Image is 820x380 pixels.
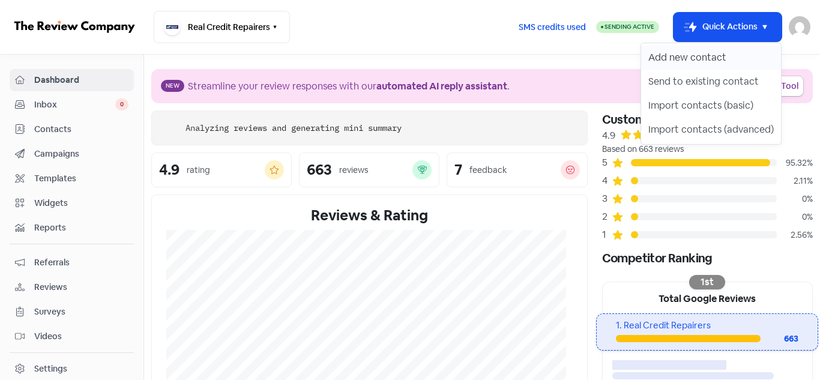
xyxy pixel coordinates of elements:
[641,94,781,118] button: Import contacts (basic)
[34,172,128,185] span: Templates
[185,122,402,134] div: Analyzing reviews and generating mini summary
[447,152,587,187] a: 7feedback
[674,13,782,41] button: Quick Actions
[10,167,134,190] a: Templates
[10,94,134,116] a: Inbox 0
[34,281,128,294] span: Reviews
[161,80,184,92] span: New
[339,164,368,176] div: reviews
[777,211,813,223] div: 0%
[34,256,128,269] span: Referrals
[761,333,798,345] div: 663
[777,157,813,169] div: 95.32%
[34,330,128,343] span: Videos
[10,276,134,298] a: Reviews
[187,164,210,176] div: rating
[34,222,128,234] span: Reports
[469,164,507,176] div: feedback
[777,193,813,205] div: 0%
[34,98,115,111] span: Inbox
[376,80,507,92] b: automated AI reply assistant
[10,192,134,214] a: Widgets
[115,98,128,110] span: 0
[34,306,128,318] span: Surveys
[604,23,654,31] span: Sending Active
[602,110,813,128] div: Customer Reviews
[508,20,596,32] a: SMS credits used
[299,152,439,187] a: 663reviews
[154,11,290,43] button: Real Credit Repairers
[602,249,813,267] div: Competitor Ranking
[602,128,615,143] div: 4.9
[641,46,781,70] button: Add new contact
[151,152,292,187] a: 4.9rating
[10,252,134,274] a: Referrals
[307,163,332,177] div: 663
[166,205,573,226] div: Reviews & Rating
[34,363,67,375] div: Settings
[10,69,134,91] a: Dashboard
[603,282,812,313] div: Total Google Reviews
[602,143,813,155] div: Based on 663 reviews
[188,79,510,94] div: Streamline your review responses with our .
[596,20,659,34] a: Sending Active
[519,21,586,34] span: SMS credits used
[454,163,462,177] div: 7
[10,358,134,380] a: Settings
[10,301,134,323] a: Surveys
[641,118,781,142] button: Import contacts (advanced)
[602,155,612,170] div: 5
[34,197,128,210] span: Widgets
[602,173,612,188] div: 4
[777,175,813,187] div: 2.11%
[10,325,134,348] a: Videos
[789,16,810,38] img: User
[602,228,612,242] div: 1
[602,192,612,206] div: 3
[10,118,134,140] a: Contacts
[34,148,128,160] span: Campaigns
[641,70,781,94] button: Send to existing contact
[602,210,612,224] div: 2
[616,319,798,333] div: 1. Real Credit Repairers
[34,74,128,86] span: Dashboard
[689,275,725,289] div: 1st
[159,163,179,177] div: 4.9
[777,229,813,241] div: 2.56%
[34,123,128,136] span: Contacts
[10,143,134,165] a: Campaigns
[10,217,134,239] a: Reports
